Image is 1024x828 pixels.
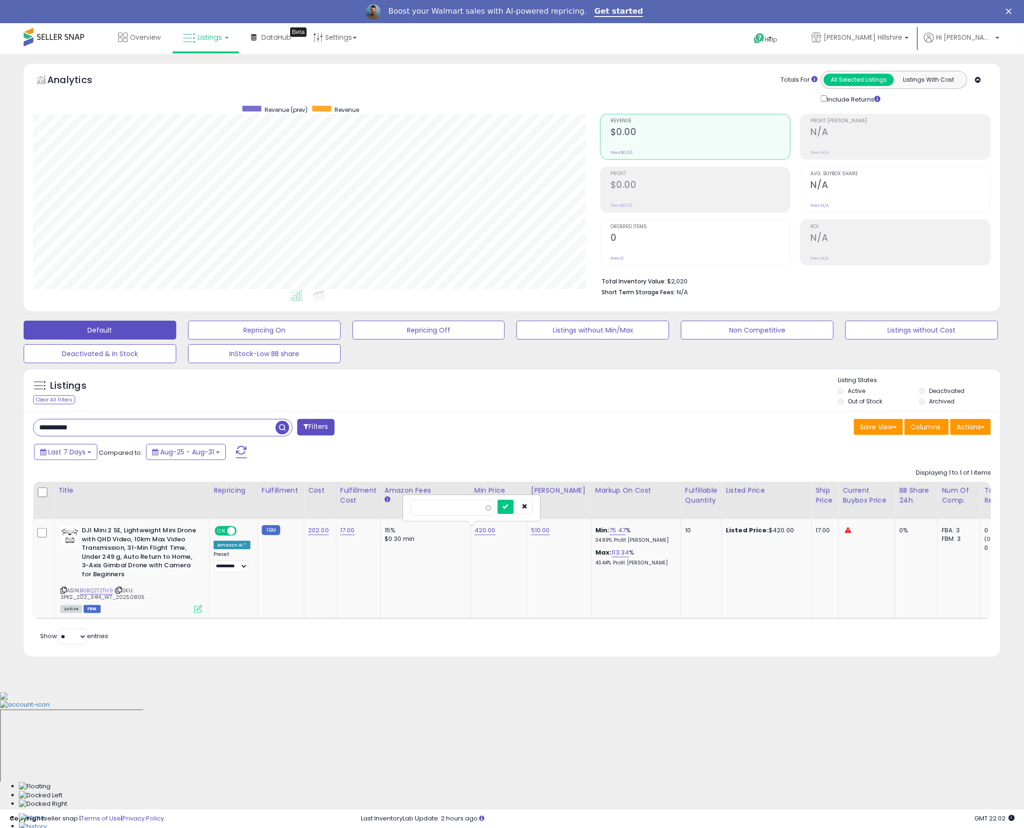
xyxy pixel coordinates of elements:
[611,179,791,192] h2: $0.00
[160,447,214,457] span: Aug-25 - Aug-31
[340,486,377,505] div: Fulfillment Cost
[60,526,79,545] img: 31Ple-B0TOL._SL40_.jpg
[595,537,674,544] p: 34.89% Profit [PERSON_NAME]
[936,33,993,42] span: Hi [PERSON_NAME]
[19,813,45,822] img: Home
[335,106,359,114] span: Revenue
[950,419,991,435] button: Actions
[611,203,633,208] small: Prev: $0.00
[595,548,612,557] b: Max:
[594,7,643,17] a: Get started
[726,526,804,535] div: $420.00
[611,171,791,177] span: Profit
[611,232,791,245] h2: 0
[306,23,364,51] a: Settings
[290,27,307,37] div: Tooltip anchor
[765,35,778,43] span: Help
[810,119,990,124] span: Profit [PERSON_NAME]
[753,33,765,44] i: Get Help
[50,379,86,393] h5: Listings
[215,527,227,535] span: ON
[47,73,111,89] h5: Analytics
[726,486,808,495] div: Listed Price
[82,526,197,581] b: DJI Mini 2 SE, Lightweight Mini Drone with QHD Video, 10km Max Video Transmission, 31-Min Flight ...
[474,526,496,535] a: 420.00
[176,23,236,51] a: Listings
[984,486,1019,505] div: Total Rev.
[385,535,463,543] div: $0.30 min
[262,525,280,535] small: FBM
[848,397,883,405] label: Out of Stock
[297,419,334,435] button: Filters
[262,486,300,495] div: Fulfillment
[595,486,677,495] div: Markup on Cost
[33,395,75,404] div: Clear All Filters
[984,535,998,543] small: (0%)
[474,486,523,495] div: Min Price
[385,495,390,504] small: Amazon Fees.
[388,7,587,16] div: Boost your Walmart sales with AI-powered repricing.
[810,203,829,208] small: Prev: N/A
[188,344,341,363] button: InStock-Low BB share
[591,482,681,519] th: The percentage added to the cost of goods (COGS) that forms the calculator for Min & Max prices.
[816,526,831,535] div: 17.00
[60,605,82,613] span: All listings currently available for purchase on Amazon
[824,74,894,86] button: All Selected Listings
[984,544,1023,552] div: 0
[308,486,332,495] div: Cost
[261,33,291,42] span: DataHub
[353,321,505,340] button: Repricing Off
[942,486,976,505] div: Num of Comp.
[602,277,666,285] b: Total Inventory Value:
[612,548,629,557] a: 113.34
[595,526,674,544] div: %
[810,179,990,192] h2: N/A
[80,587,113,595] a: B0BQ2T2TH9
[611,256,624,261] small: Prev: 0
[942,535,973,543] div: FBM: 3
[19,782,51,791] img: Floating
[911,422,940,432] span: Columns
[214,486,254,495] div: Repricing
[677,288,688,297] span: N/A
[516,321,669,340] button: Listings without Min/Max
[685,526,714,535] div: 10
[99,448,142,457] span: Compared to:
[24,344,176,363] button: Deactivated & In Stock
[929,397,955,405] label: Archived
[595,548,674,566] div: %
[843,486,891,505] div: Current Buybox Price
[385,486,466,495] div: Amazon Fees
[595,560,674,566] p: 43.44% Profit [PERSON_NAME]
[611,224,791,230] span: Ordered Items
[308,526,329,535] a: 202.00
[48,447,86,457] span: Last 7 Days
[814,94,892,104] div: Include Returns
[848,387,866,395] label: Active
[854,419,903,435] button: Save View
[24,321,176,340] button: Default
[845,321,998,340] button: Listings without Cost
[924,33,999,54] a: Hi [PERSON_NAME]
[781,76,817,85] div: Totals For
[188,321,341,340] button: Repricing On
[804,23,916,54] a: [PERSON_NAME] Hillshire
[19,800,67,809] img: Docked Right
[214,541,250,549] div: Amazon AI *
[60,587,145,601] span: | SKU: 3PKS_202_3414_WT_20250805
[929,387,964,395] label: Deactivated
[810,127,990,139] h2: N/A
[265,106,308,114] span: Revenue (prev)
[746,26,796,54] a: Help
[904,419,949,435] button: Columns
[111,23,168,51] a: Overview
[810,150,829,155] small: Prev: N/A
[366,4,381,19] img: Profile image for Adrian
[214,551,250,572] div: Preset:
[810,224,990,230] span: ROI
[19,791,62,800] img: Docked Left
[531,526,550,535] a: 510.00
[838,376,1000,385] p: Listing States:
[40,632,108,640] span: Show: entries
[726,526,769,535] b: Listed Price:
